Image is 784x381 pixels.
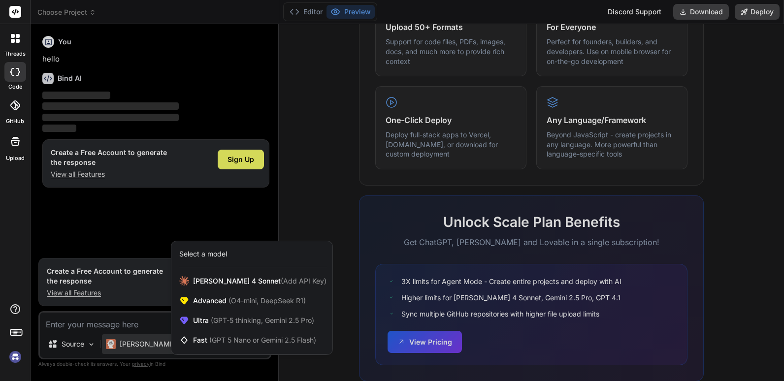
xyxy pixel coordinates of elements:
label: Upload [6,154,25,162]
span: [PERSON_NAME] 4 Sonnet [193,276,327,286]
span: (O4-mini, DeepSeek R1) [227,296,306,305]
label: code [8,83,22,91]
label: threads [4,50,26,58]
div: Select a model [179,249,227,259]
label: GitHub [6,117,24,126]
span: Advanced [193,296,306,306]
span: Fast [193,335,316,345]
span: (GPT 5 Nano or Gemini 2.5 Flash) [209,336,316,344]
span: Ultra [193,316,314,325]
span: (GPT-5 thinking, Gemini 2.5 Pro) [209,316,314,324]
span: (Add API Key) [281,277,327,285]
img: signin [7,349,24,365]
